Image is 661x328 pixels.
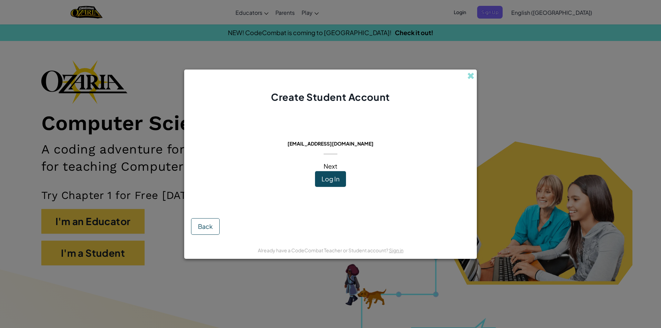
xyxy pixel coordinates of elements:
span: This email is already in use: [282,131,379,139]
span: [EMAIL_ADDRESS][DOMAIN_NAME] [287,140,374,147]
span: Already have a CodeCombat Teacher or Student account? [258,247,389,253]
a: Sign in [389,247,403,253]
span: Create Student Account [271,91,390,103]
span: Next [324,162,337,170]
button: Back [191,218,220,235]
button: Log In [315,171,346,187]
span: Log In [322,175,339,183]
span: Back [198,222,213,230]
